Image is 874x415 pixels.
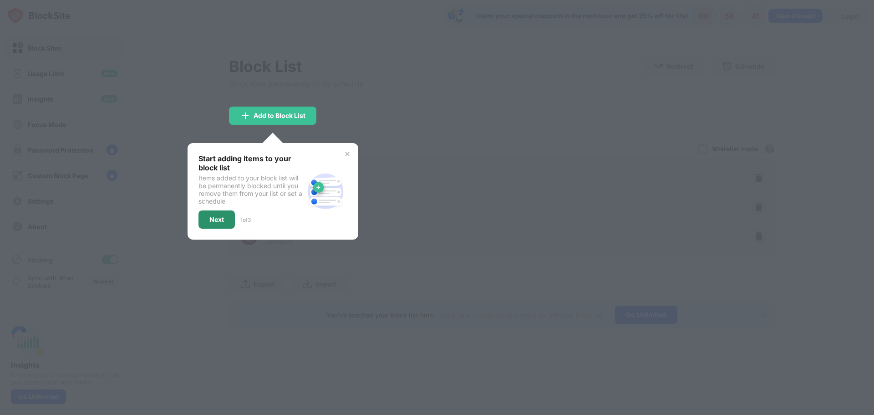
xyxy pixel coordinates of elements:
img: x-button.svg [344,150,351,158]
img: block-site.svg [304,169,347,213]
div: Items added to your block list will be permanently blocked until you remove them from your list o... [198,174,304,205]
div: Add to Block List [254,112,305,119]
div: Start adding items to your block list [198,154,304,172]
div: 1 of 3 [240,216,251,223]
div: Next [209,216,224,223]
